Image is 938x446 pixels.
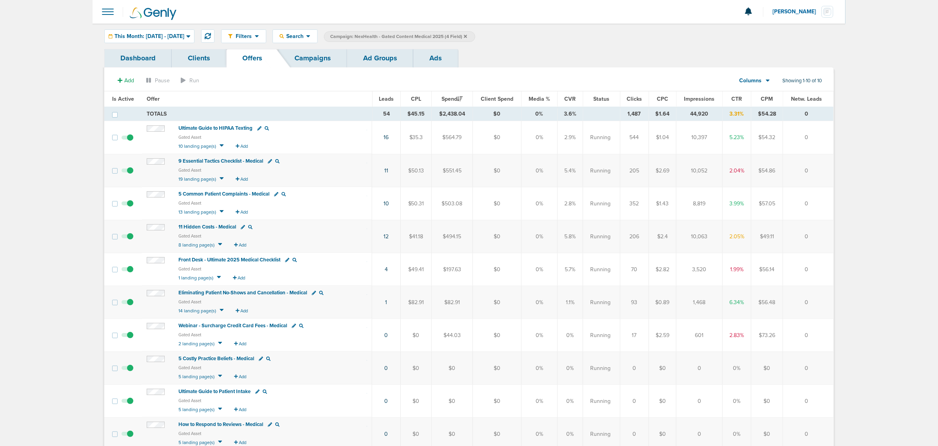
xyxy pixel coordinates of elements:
[241,308,248,314] span: Add
[178,398,367,405] small: Gated Asset
[178,431,367,438] small: Gated Asset
[112,96,134,102] span: Is Active
[372,107,400,121] td: 54
[751,384,783,417] td: $0
[723,352,751,384] td: 0%
[178,209,216,215] span: 13 landing page(s)
[649,220,676,253] td: $2.4
[178,158,263,164] span: 9 Essential Tactics Checklist - Medical
[590,233,611,241] span: Running
[620,384,649,417] td: 0
[684,96,715,102] span: Impressions
[178,233,367,241] small: Gated Asset
[239,243,247,248] span: Add
[590,167,611,175] span: Running
[620,121,649,154] td: 544
[413,49,458,67] a: Ads
[751,286,783,319] td: $56.48
[557,121,583,154] td: 2.9%
[178,421,263,428] span: How to Respond to Reviews - Medical
[751,121,783,154] td: $54.32
[172,49,226,67] a: Clients
[676,319,723,352] td: 601
[178,308,216,314] span: 14 landing page(s)
[226,49,278,67] a: Offers
[783,107,833,121] td: 0
[565,96,576,102] span: CVR
[676,253,723,286] td: 3,520
[676,384,723,417] td: 0
[557,286,583,319] td: 1.1%
[649,154,676,187] td: $2.69
[557,253,583,286] td: 5.7%
[432,384,473,417] td: $0
[432,352,473,384] td: $0
[751,187,783,220] td: $57.05
[783,384,833,417] td: 0
[557,319,583,352] td: 0%
[791,96,822,102] span: Netw. Leads
[241,177,248,182] span: Add
[557,107,583,121] td: 3.6%
[379,96,394,102] span: Leads
[649,107,676,121] td: $1.64
[330,33,467,40] span: Campaign: NexHealth - Gated Content Medical 2025 (4 Field)
[751,107,783,121] td: $54.28
[620,286,649,319] td: 93
[238,276,245,281] span: Add
[384,200,389,207] a: 10
[239,440,247,445] span: Add
[178,407,215,412] span: 5 landing page(s)
[723,107,751,121] td: 3.31%
[233,33,255,40] span: Filters
[241,210,248,215] span: Add
[649,286,676,319] td: $0.89
[473,121,521,154] td: $0
[761,96,773,102] span: CPM
[649,352,676,384] td: $0
[676,154,723,187] td: 10,052
[401,253,432,286] td: $49.41
[473,384,521,417] td: $0
[432,220,473,253] td: $494.15
[649,187,676,220] td: $1.43
[432,107,473,121] td: $2,438.04
[130,7,176,20] img: Genly
[473,220,521,253] td: $0
[783,286,833,319] td: 0
[473,253,521,286] td: $0
[521,253,557,286] td: 0%
[740,77,762,85] span: Columns
[732,96,742,102] span: CTR
[649,121,676,154] td: $1.04
[401,319,432,352] td: $0
[620,154,649,187] td: 205
[590,364,611,372] span: Running
[649,319,676,352] td: $2.59
[557,352,583,384] td: 0%
[620,352,649,384] td: 0
[557,384,583,417] td: 0%
[620,187,649,220] td: 352
[385,398,388,404] a: 0
[783,220,833,253] td: 0
[178,176,216,182] span: 19 landing page(s)
[521,107,557,121] td: 0%
[783,121,833,154] td: 0
[178,355,254,362] span: 5 Costly Practice Beliefs - Medical
[178,191,269,197] span: 5 Common Patient Complaints - Medical
[178,134,367,142] small: Gated Asset
[783,154,833,187] td: 0
[473,352,521,384] td: $0
[178,388,251,395] span: Ultimate Guide to Patient Intake
[557,187,583,220] td: 2.8%
[676,352,723,384] td: 0
[385,266,388,273] a: 4
[590,332,611,339] span: Running
[676,286,723,319] td: 1,468
[783,319,833,352] td: 0
[751,220,783,253] td: $49.11
[723,187,751,220] td: 3.99%
[590,299,611,306] span: Running
[411,96,421,102] span: CPL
